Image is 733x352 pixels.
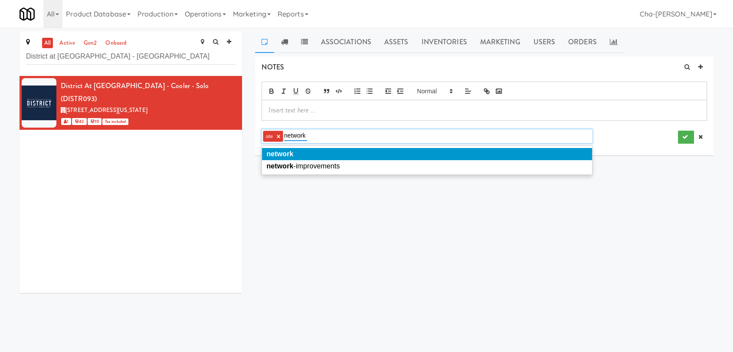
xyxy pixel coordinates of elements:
[61,79,236,105] div: District at [GEOGRAPHIC_DATA] - Cooler - Solo (DISTR093)
[102,118,128,125] span: Tax included
[88,118,101,125] span: 10
[527,31,562,53] a: Users
[265,134,273,139] span: site
[314,31,378,53] a: Associations
[415,31,473,53] a: Inventories
[284,130,307,141] input: Add Tag
[20,76,242,130] li: District at [GEOGRAPHIC_DATA] - Cooler - Solo (DISTR093)[STREET_ADDRESS][US_STATE] 1 42 10Tax inc...
[263,131,283,142] li: site ×
[276,133,280,140] a: ×
[61,118,71,125] span: 1
[262,129,592,143] div: site ×
[562,31,603,53] a: Orders
[266,150,293,158] em: network
[266,162,293,170] em: network
[266,162,340,170] span: -improvements
[82,38,99,49] a: gen2
[262,148,592,160] li: network
[57,38,77,49] a: active
[103,38,129,49] a: onboard
[42,38,53,49] a: all
[20,7,35,22] img: Micromart
[262,160,592,172] li: network-improvements
[262,62,284,72] span: NOTES
[26,49,236,65] input: Search site
[378,31,415,53] a: Assets
[474,31,527,53] a: Marketing
[72,118,86,125] span: 42
[65,106,147,114] span: [STREET_ADDRESS][US_STATE]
